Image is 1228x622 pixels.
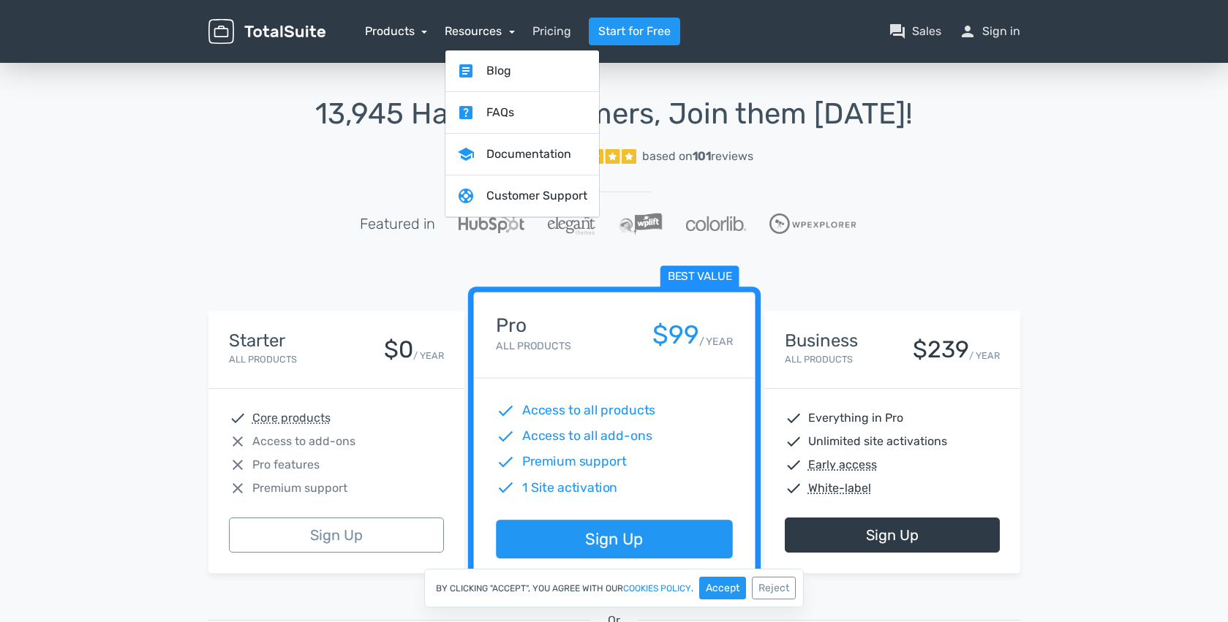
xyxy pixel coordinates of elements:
[496,452,515,471] span: check
[229,479,246,497] span: close
[229,409,246,427] span: check
[693,149,711,163] strong: 101
[889,23,941,40] a: question_answerSales
[642,148,753,165] div: based on reviews
[252,479,347,497] span: Premium support
[808,433,947,450] span: Unlimited site activations
[252,456,320,474] span: Pro features
[808,409,903,427] span: Everything in Pro
[360,216,435,232] h5: Featured in
[229,331,297,350] h4: Starter
[521,452,626,471] span: Premium support
[623,584,691,593] a: cookies policy
[365,24,428,38] a: Products
[785,456,802,474] span: check
[959,23,976,40] span: person
[445,134,599,175] a: schoolDocumentation
[229,354,297,365] small: All Products
[969,349,1000,363] small: / YEAR
[445,24,515,38] a: Resources
[457,62,475,80] span: article
[459,214,524,233] img: Hubspot
[208,142,1020,171] a: Excellent 5/5 based on101reviews
[445,92,599,134] a: help_centerFAQs
[752,577,796,599] button: Reject
[229,456,246,474] span: close
[252,409,331,427] abbr: Core products
[424,569,804,607] div: By clicking "Accept", you agree with our .
[532,23,571,40] a: Pricing
[445,50,599,92] a: articleBlog
[652,321,698,349] div: $99
[889,23,906,40] span: question_answer
[619,213,662,235] img: WPLift
[769,213,856,234] img: WPExplorer
[496,340,570,352] small: All Products
[229,517,444,553] a: Sign Up
[457,104,475,121] span: help_center
[699,577,746,599] button: Accept
[208,98,1020,130] h1: 13,945 Happy Customers, Join them [DATE]!
[384,337,413,363] div: $0
[496,478,515,497] span: check
[686,216,746,231] img: Colorlib
[548,213,595,235] img: ElegantThemes
[208,19,325,45] img: TotalSuite for WordPress
[521,427,652,446] span: Access to all add-ons
[589,18,680,45] a: Start for Free
[785,354,853,365] small: All Products
[785,331,858,350] h4: Business
[785,409,802,427] span: check
[252,433,355,450] span: Access to add-ons
[496,315,570,336] h4: Pro
[445,175,599,217] a: supportCustomer Support
[229,433,246,450] span: close
[913,337,969,363] div: $239
[413,349,444,363] small: / YEAR
[521,401,655,420] span: Access to all products
[660,266,739,289] span: Best value
[457,187,475,205] span: support
[808,456,877,474] abbr: Early access
[698,334,732,349] small: / YEAR
[496,401,515,420] span: check
[496,520,732,559] a: Sign Up
[496,427,515,446] span: check
[808,479,871,497] abbr: White-label
[785,433,802,450] span: check
[785,517,1000,553] a: Sign Up
[959,23,1020,40] a: personSign in
[785,479,802,497] span: check
[521,478,617,497] span: 1 Site activation
[457,145,475,163] span: school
